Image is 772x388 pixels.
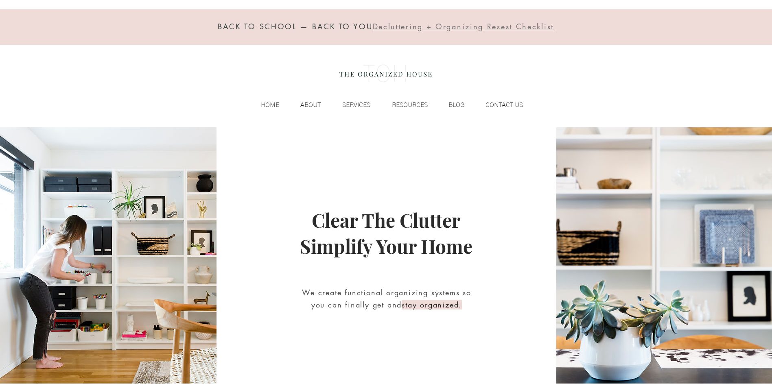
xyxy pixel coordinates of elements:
a: ABOUT [283,99,325,111]
p: BLOG [444,99,469,111]
a: BLOG [432,99,469,111]
p: RESOURCES [388,99,432,111]
a: SERVICES [325,99,374,111]
span: BACK TO SCHOOL — BACK TO YOU [218,22,373,31]
p: SERVICES [338,99,374,111]
p: CONTACT US [481,99,527,111]
a: CONTACT US [469,99,527,111]
span: stay organized [402,300,459,310]
p: ABOUT [296,99,325,111]
a: RESOURCES [374,99,432,111]
span: . [459,300,462,310]
a: HOME [244,99,283,111]
nav: Site [244,99,527,111]
span: Clear The Clutter Simplify Your Home [300,207,472,259]
a: Decluttering + Organizing Resest Checklist [373,24,554,31]
img: the organized house [336,57,435,90]
span: Decluttering + Organizing Resest Checklist [373,22,554,31]
p: HOME [257,99,283,111]
span: We create functional organizing systems so you can finally get and [302,288,471,310]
